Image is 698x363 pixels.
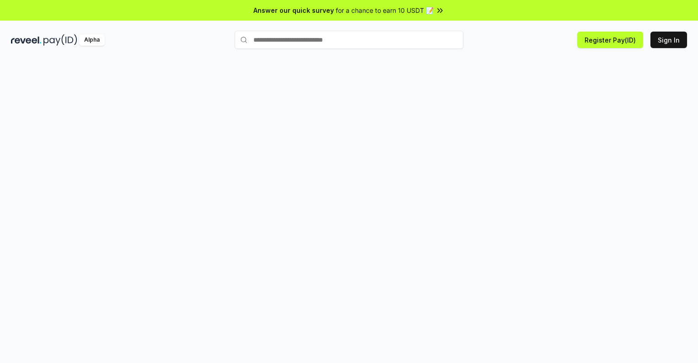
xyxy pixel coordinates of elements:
[79,34,105,46] div: Alpha
[11,34,42,46] img: reveel_dark
[253,5,334,15] span: Answer our quick survey
[43,34,77,46] img: pay_id
[577,32,643,48] button: Register Pay(ID)
[650,32,687,48] button: Sign In
[336,5,434,15] span: for a chance to earn 10 USDT 📝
